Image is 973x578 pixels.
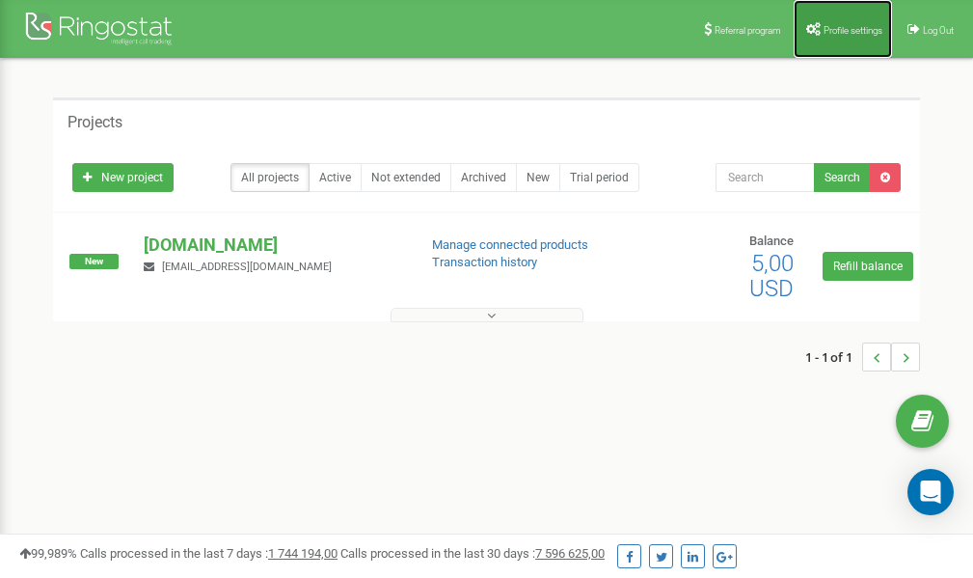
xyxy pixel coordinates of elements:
[144,233,400,258] p: [DOMAIN_NAME]
[450,163,517,192] a: Archived
[19,546,77,561] span: 99,989%
[516,163,560,192] a: New
[559,163,639,192] a: Trial period
[68,114,122,131] h5: Projects
[749,250,794,302] span: 5,00 USD
[72,163,174,192] a: New project
[805,323,920,391] nav: ...
[805,343,862,372] span: 1 - 1 of 1
[69,254,119,269] span: New
[361,163,451,192] a: Not extended
[824,25,882,36] span: Profile settings
[309,163,362,192] a: Active
[749,234,794,248] span: Balance
[230,163,310,192] a: All projects
[432,237,588,252] a: Manage connected products
[340,546,605,561] span: Calls processed in the last 30 days :
[823,252,913,281] a: Refill balance
[535,546,605,561] u: 7 596 625,00
[80,546,338,561] span: Calls processed in the last 7 days :
[432,255,537,269] a: Transaction history
[907,469,954,515] div: Open Intercom Messenger
[268,546,338,561] u: 1 744 194,00
[814,163,871,192] button: Search
[923,25,954,36] span: Log Out
[716,163,815,192] input: Search
[715,25,781,36] span: Referral program
[162,261,332,273] span: [EMAIL_ADDRESS][DOMAIN_NAME]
